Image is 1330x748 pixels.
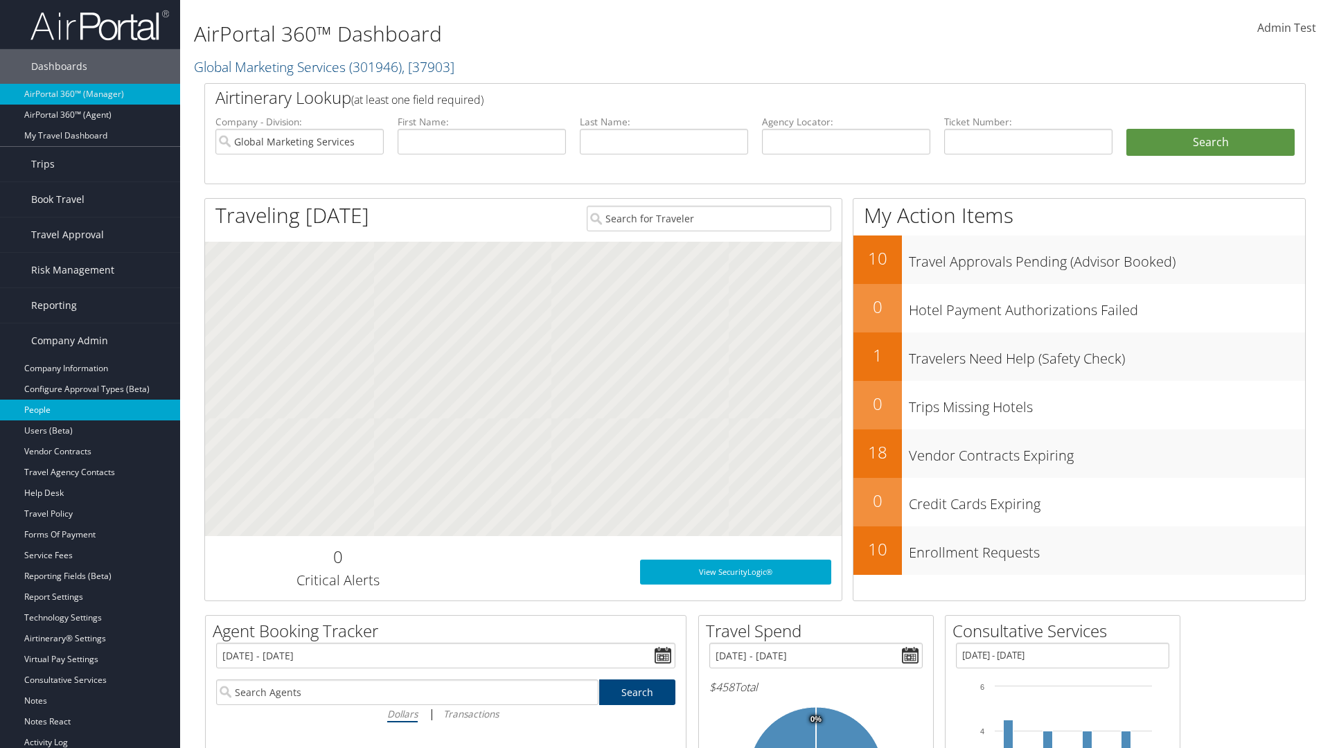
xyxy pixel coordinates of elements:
h1: AirPortal 360™ Dashboard [194,19,942,48]
span: Admin Test [1257,20,1316,35]
h2: Agent Booking Tracker [213,619,686,643]
tspan: 6 [980,683,984,691]
a: Admin Test [1257,7,1316,50]
span: Book Travel [31,182,85,217]
h2: 18 [853,440,902,464]
label: Company - Division: [215,115,384,129]
img: airportal-logo.png [30,9,169,42]
h3: Travel Approvals Pending (Advisor Booked) [909,245,1305,271]
a: 0Trips Missing Hotels [853,381,1305,429]
label: Last Name: [580,115,748,129]
h3: Trips Missing Hotels [909,391,1305,417]
i: Transactions [443,707,499,720]
h2: 0 [853,489,902,513]
span: Risk Management [31,253,114,287]
h2: 10 [853,537,902,561]
h2: Airtinerary Lookup [215,86,1203,109]
h1: My Action Items [853,201,1305,230]
a: 10Travel Approvals Pending (Advisor Booked) [853,235,1305,284]
h2: 10 [853,247,902,270]
label: Agency Locator: [762,115,930,129]
a: 10Enrollment Requests [853,526,1305,575]
a: 18Vendor Contracts Expiring [853,429,1305,478]
tspan: 4 [980,727,984,736]
span: Company Admin [31,323,108,358]
h2: 0 [853,295,902,319]
h3: Critical Alerts [215,571,460,590]
h2: 0 [215,545,460,569]
div: | [216,705,675,722]
a: Search [599,679,676,705]
h1: Traveling [DATE] [215,201,369,230]
h2: Travel Spend [706,619,933,643]
h3: Enrollment Requests [909,536,1305,562]
i: Dollars [387,707,418,720]
h2: 0 [853,392,902,416]
h2: 1 [853,344,902,367]
label: Ticket Number: [944,115,1112,129]
span: Trips [31,147,55,181]
span: ( 301946 ) [349,57,402,76]
h3: Hotel Payment Authorizations Failed [909,294,1305,320]
span: Travel Approval [31,217,104,252]
input: Search Agents [216,679,598,705]
span: (at least one field required) [351,92,484,107]
h3: Credit Cards Expiring [909,488,1305,514]
span: , [ 37903 ] [402,57,454,76]
span: $458 [709,679,734,695]
a: View SecurityLogic® [640,560,831,585]
input: Search for Traveler [587,206,831,231]
a: Global Marketing Services [194,57,454,76]
h6: Total [709,679,923,695]
a: 0Credit Cards Expiring [853,478,1305,526]
tspan: 0% [810,715,822,724]
a: 1Travelers Need Help (Safety Check) [853,332,1305,381]
h2: Consultative Services [952,619,1180,643]
h3: Vendor Contracts Expiring [909,439,1305,465]
button: Search [1126,129,1295,157]
a: 0Hotel Payment Authorizations Failed [853,284,1305,332]
span: Dashboards [31,49,87,84]
h3: Travelers Need Help (Safety Check) [909,342,1305,368]
span: Reporting [31,288,77,323]
label: First Name: [398,115,566,129]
